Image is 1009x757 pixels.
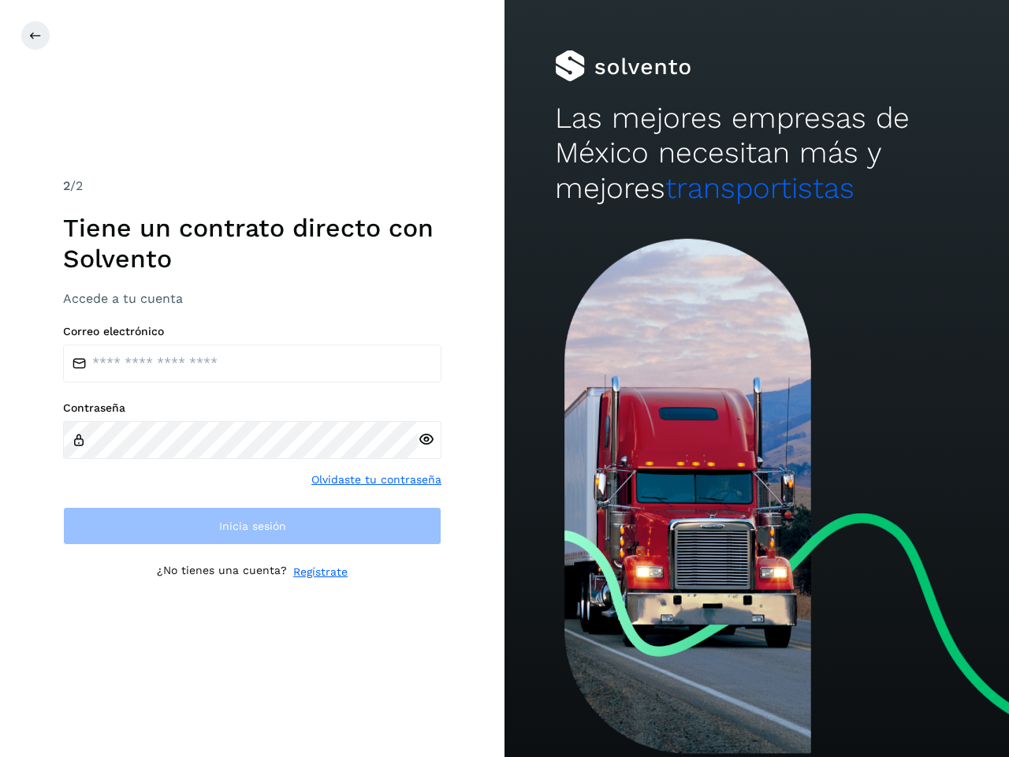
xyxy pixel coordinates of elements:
div: /2 [63,177,441,196]
button: Inicia sesión [63,507,441,545]
h3: Accede a tu cuenta [63,291,441,306]
p: ¿No tienes una cuenta? [157,564,287,580]
h2: Las mejores empresas de México necesitan más y mejores [555,101,959,206]
span: transportistas [665,171,854,205]
a: Regístrate [293,564,348,580]
label: Correo electrónico [63,325,441,338]
h1: Tiene un contrato directo con Solvento [63,213,441,274]
a: Olvidaste tu contraseña [311,472,441,488]
span: Inicia sesión [219,520,286,531]
span: 2 [63,178,70,193]
label: Contraseña [63,401,441,415]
